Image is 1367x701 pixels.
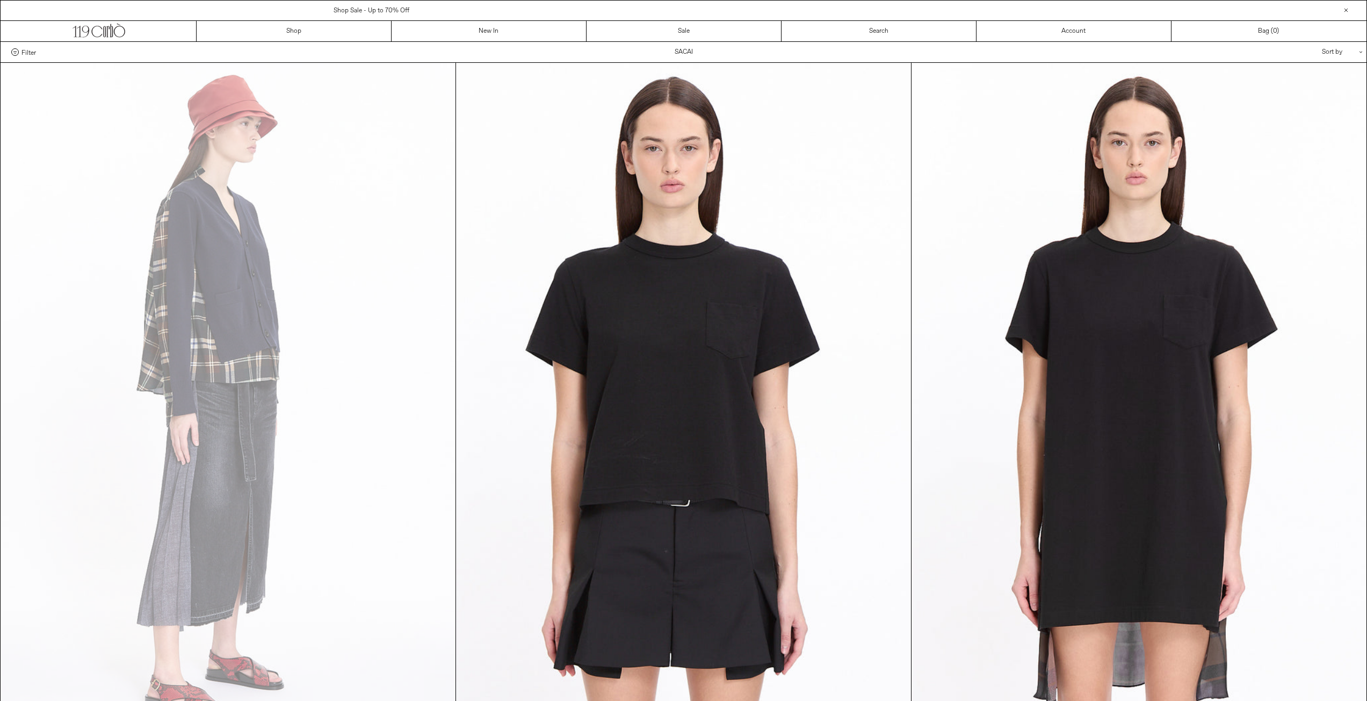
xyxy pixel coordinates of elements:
a: Shop [197,21,392,41]
a: Account [977,21,1171,41]
a: Sale [587,21,782,41]
a: Bag () [1171,21,1366,41]
span: ) [1273,26,1279,36]
a: New In [392,21,587,41]
a: Search [782,21,977,41]
span: 0 [1273,27,1277,35]
div: Sort by [1259,42,1356,62]
a: Shop Sale - Up to 70% Off [334,6,409,15]
span: Filter [21,48,36,56]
